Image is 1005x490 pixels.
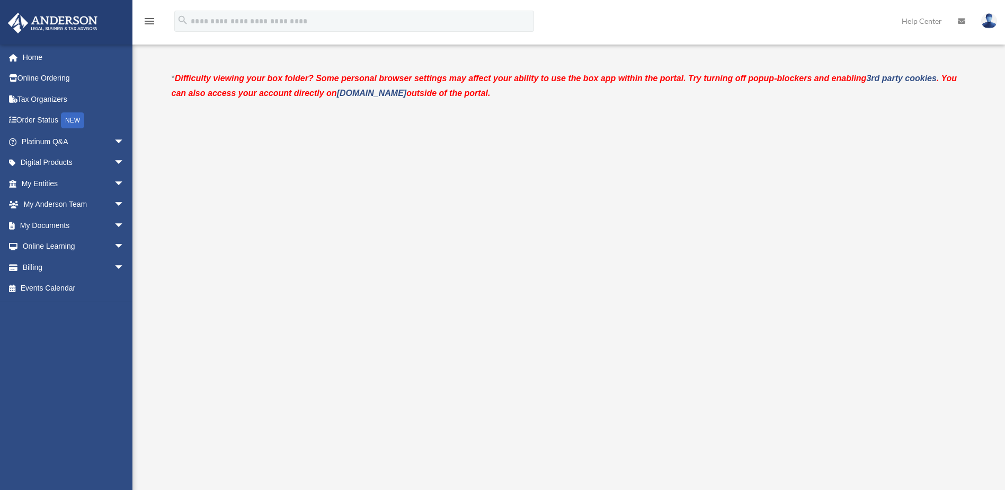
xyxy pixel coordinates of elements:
a: Events Calendar [7,278,140,299]
a: My Documentsarrow_drop_down [7,215,140,236]
strong: Difficulty viewing your box folder? Some personal browser settings may affect your ability to use... [172,74,957,98]
a: Digital Productsarrow_drop_down [7,152,140,173]
a: 3rd party cookies [866,74,937,83]
a: Order StatusNEW [7,110,140,132]
span: arrow_drop_down [114,131,135,153]
a: Online Learningarrow_drop_down [7,236,140,257]
span: arrow_drop_down [114,152,135,174]
span: arrow_drop_down [114,257,135,278]
a: menu [143,19,156,28]
span: arrow_drop_down [114,236,135,258]
a: Platinum Q&Aarrow_drop_down [7,131,140,152]
img: User Pic [981,13,997,29]
a: [DOMAIN_NAME] [337,89,407,98]
img: Anderson Advisors Platinum Portal [5,13,101,33]
a: My Anderson Teamarrow_drop_down [7,194,140,215]
a: Home [7,47,140,68]
a: Tax Organizers [7,89,140,110]
a: Billingarrow_drop_down [7,257,140,278]
span: arrow_drop_down [114,173,135,195]
i: search [177,14,189,26]
span: arrow_drop_down [114,194,135,216]
a: My Entitiesarrow_drop_down [7,173,140,194]
div: NEW [61,112,84,128]
i: menu [143,15,156,28]
a: Online Ordering [7,68,140,89]
span: arrow_drop_down [114,215,135,237]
